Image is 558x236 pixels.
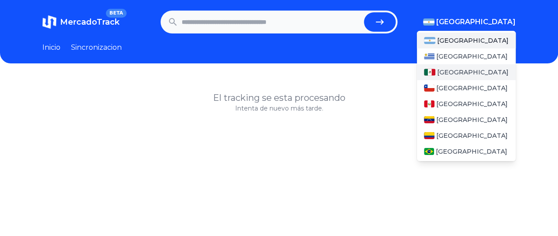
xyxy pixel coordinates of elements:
h1: El tracking se esta procesando [42,92,516,104]
img: Venezuela [424,116,434,123]
a: Colombia[GEOGRAPHIC_DATA] [417,128,516,144]
a: Inicio [42,42,60,53]
img: Argentina [423,18,434,26]
img: Chile [424,85,434,92]
img: Brasil [424,148,434,155]
a: Argentina[GEOGRAPHIC_DATA] [417,33,516,48]
p: Intenta de nuevo más tarde. [42,104,516,113]
span: [GEOGRAPHIC_DATA] [436,147,507,156]
span: [GEOGRAPHIC_DATA] [436,131,508,140]
a: Mexico[GEOGRAPHIC_DATA] [417,64,516,80]
a: Chile[GEOGRAPHIC_DATA] [417,80,516,96]
span: [GEOGRAPHIC_DATA] [436,84,508,92]
span: [GEOGRAPHIC_DATA] [436,17,516,27]
span: MercadoTrack [60,17,120,27]
img: Mexico [424,69,435,76]
span: [GEOGRAPHIC_DATA] [436,52,508,61]
span: [GEOGRAPHIC_DATA] [436,100,508,108]
a: MercadoTrackBETA [42,15,120,29]
a: Venezuela[GEOGRAPHIC_DATA] [417,112,516,128]
span: [GEOGRAPHIC_DATA] [436,115,508,124]
img: Colombia [424,132,434,139]
img: Uruguay [424,53,434,60]
span: [GEOGRAPHIC_DATA] [437,68,509,77]
a: Sincronizacion [71,42,122,53]
img: Peru [424,100,434,107]
a: Brasil[GEOGRAPHIC_DATA] [417,144,516,159]
img: Argentina [424,37,435,44]
a: Peru[GEOGRAPHIC_DATA] [417,96,516,112]
button: [GEOGRAPHIC_DATA] [423,17,516,27]
span: [GEOGRAPHIC_DATA] [437,36,509,45]
img: MercadoTrack [42,15,56,29]
a: Uruguay[GEOGRAPHIC_DATA] [417,48,516,64]
span: BETA [106,9,127,18]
